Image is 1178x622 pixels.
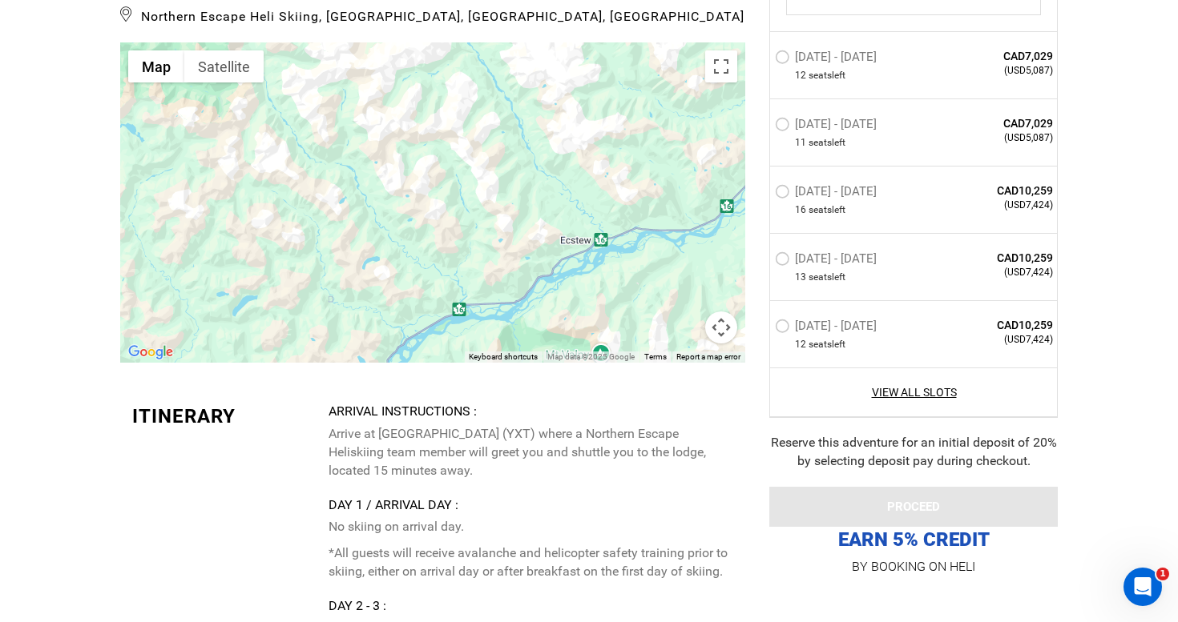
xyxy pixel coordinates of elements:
div: Day 1 / Arrival Day : [329,496,733,515]
label: [DATE] - [DATE] [775,117,881,136]
p: BY BOOKING ON HELI [769,556,1058,578]
span: 12 [795,69,806,82]
button: Show satellite imagery [184,50,264,82]
button: Show street map [128,50,184,82]
span: (USD7,424) [937,199,1053,212]
a: Terms (opens in new tab) [644,352,667,361]
p: No skiing on arrival day. [329,518,733,536]
span: s [827,136,832,150]
span: s [827,69,832,82]
span: CAD10,259 [937,250,1053,266]
button: Keyboard shortcuts [469,351,538,363]
span: (USD5,087) [937,64,1053,78]
a: Open this area in Google Maps (opens a new window) [124,342,177,363]
span: 16 [795,203,806,217]
iframe: Intercom live chat [1124,568,1162,606]
label: [DATE] - [DATE] [775,184,881,203]
span: CAD10,259 [937,183,1053,199]
span: (USD7,424) [937,266,1053,279]
a: Report a map error [676,352,740,361]
a: View All Slots [775,384,1053,400]
span: (USD7,424) [937,333,1053,347]
label: [DATE] - [DATE] [775,251,881,271]
span: seat left [809,271,845,284]
span: s [827,271,832,284]
div: Itinerary [132,403,317,430]
span: seat left [809,136,845,150]
span: s [827,203,832,217]
span: s [827,338,832,351]
span: seat left [809,338,845,351]
button: Map camera controls [705,311,737,343]
span: CAD10,259 [937,317,1053,333]
span: Map data ©2025 Google [547,352,635,361]
label: [DATE] - [DATE] [775,50,881,69]
button: PROCEED [769,487,1058,527]
button: Toggle fullscreen view [705,50,737,82]
span: 13 [795,271,806,284]
div: Reserve this adventure for an initial deposit of 20% by selecting deposit pay during checkout. [769,434,1058,471]
label: [DATE] - [DATE] [775,319,881,338]
span: CAD7,029 [937,115,1053,131]
span: (USD5,087) [937,131,1053,145]
img: Google [124,342,177,363]
p: Arrive at [GEOGRAPHIC_DATA] (YXT) where a Northern Escape Heliskiing team member will greet you a... [329,425,733,480]
span: 12 [795,338,806,351]
span: 11 [795,136,806,150]
div: Arrival Instructions : [329,403,733,421]
p: *All guests will receive avalanche and helicopter safety training prior to skiing, either on arri... [329,544,733,581]
div: Day 2 - 3 : [329,597,733,616]
span: seat left [809,203,845,217]
span: Northern Escape Heli Skiing, [GEOGRAPHIC_DATA], [GEOGRAPHIC_DATA], [GEOGRAPHIC_DATA] [120,2,745,26]
span: 1 [1156,568,1169,580]
span: seat left [809,69,845,82]
span: CAD7,029 [937,48,1053,64]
